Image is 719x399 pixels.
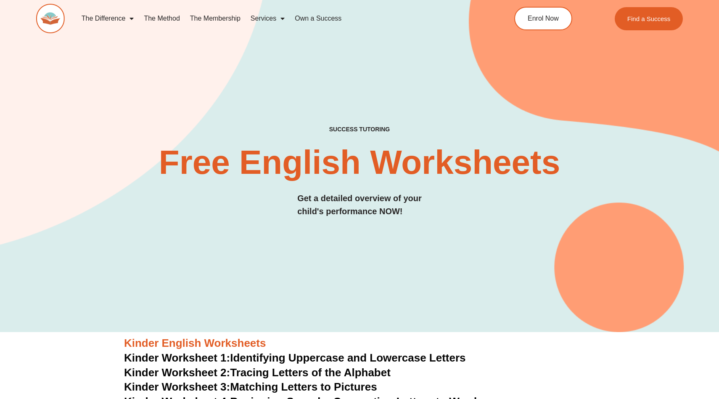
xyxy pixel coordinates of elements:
[146,146,573,179] h2: Free English Worksheets​
[124,351,466,364] a: Kinder Worksheet 1:Identifying Uppercase and Lowercase Letters
[627,16,671,22] span: Find a Success
[264,126,455,133] h4: SUCCESS TUTORING​
[77,9,139,28] a: The Difference
[290,9,346,28] a: Own a Success
[124,380,377,393] a: Kinder Worksheet 3:Matching Letters to Pictures
[124,351,230,364] span: Kinder Worksheet 1:
[514,7,572,30] a: Enrol Now
[77,9,477,28] nav: Menu
[139,9,185,28] a: The Method
[297,192,422,218] h3: Get a detailed overview of your child's performance NOW!
[124,380,230,393] span: Kinder Worksheet 3:
[246,9,290,28] a: Services
[615,7,683,30] a: Find a Success
[124,366,230,379] span: Kinder Worksheet 2:
[185,9,246,28] a: The Membership
[124,366,391,379] a: Kinder Worksheet 2:Tracing Letters of the Alphabet
[528,15,559,22] span: Enrol Now
[124,336,595,351] h3: Kinder English Worksheets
